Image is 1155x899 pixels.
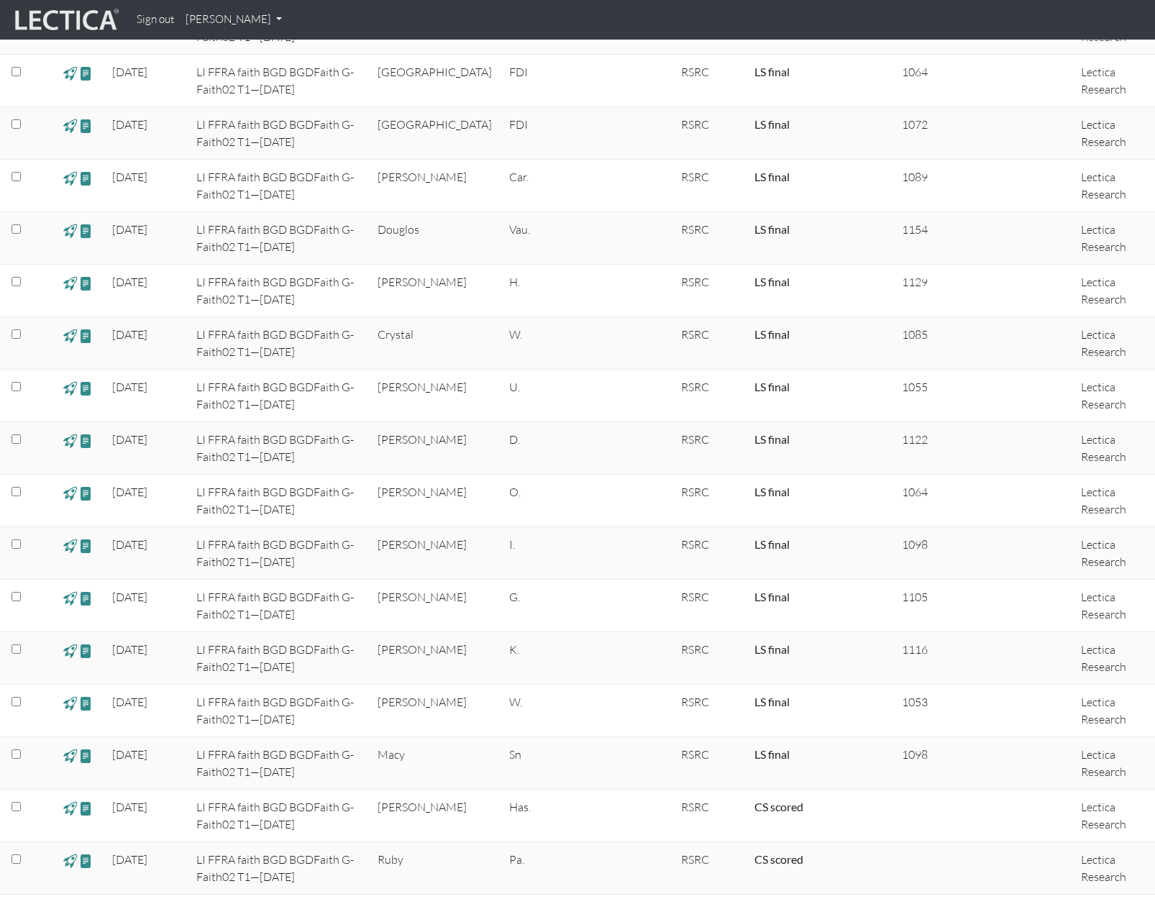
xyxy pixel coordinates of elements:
[672,842,746,895] td: RSRC
[63,852,77,869] span: view
[902,65,928,79] span: 1064
[104,580,188,632] td: [DATE]
[104,737,188,790] td: [DATE]
[1072,790,1155,842] td: Lectica Research
[1072,107,1155,160] td: Lectica Research
[754,852,803,866] a: Completed = assessment has been completed; CS scored = assessment has been CLAS scored; LS scored...
[672,527,746,580] td: RSRC
[754,380,790,393] a: Completed = assessment has been completed; CS scored = assessment has been CLAS scored; LS scored...
[188,265,369,317] td: LI FFRA faith BGD BGDFaith G-Faith02 T1—[DATE]
[754,590,790,603] a: Completed = assessment has been completed; CS scored = assessment has been CLAS scored; LS scored...
[754,170,790,183] a: Completed = assessment has been completed; CS scored = assessment has been CLAS scored; LS scored...
[1072,422,1155,475] td: Lectica Research
[501,842,609,895] td: Pa.
[1072,265,1155,317] td: Lectica Research
[63,695,77,711] span: view
[369,527,501,580] td: [PERSON_NAME]
[672,160,746,212] td: RSRC
[369,370,501,422] td: [PERSON_NAME]
[902,642,928,657] span: 1116
[754,537,790,551] a: Completed = assessment has been completed; CS scored = assessment has been CLAS scored; LS scored...
[188,737,369,790] td: LI FFRA faith BGD BGDFaith G-Faith02 T1—[DATE]
[188,160,369,212] td: LI FFRA faith BGD BGDFaith G-Faith02 T1—[DATE]
[188,527,369,580] td: LI FFRA faith BGD BGDFaith G-Faith02 T1—[DATE]
[672,107,746,160] td: RSRC
[63,275,77,291] span: view
[79,380,93,396] span: view
[188,475,369,527] td: LI FFRA faith BGD BGDFaith G-Faith02 T1—[DATE]
[1072,842,1155,895] td: Lectica Research
[754,222,790,236] a: Completed = assessment has been completed; CS scored = assessment has been CLAS scored; LS scored...
[104,370,188,422] td: [DATE]
[188,842,369,895] td: LI FFRA faith BGD BGDFaith G-Faith02 T1—[DATE]
[754,327,790,341] a: Completed = assessment has been completed; CS scored = assessment has been CLAS scored; LS scored...
[369,580,501,632] td: [PERSON_NAME]
[104,685,188,737] td: [DATE]
[369,212,501,265] td: Douglos
[672,580,746,632] td: RSRC
[79,275,93,291] span: view
[63,590,77,606] span: view
[79,117,93,134] span: view
[79,485,93,501] span: view
[104,55,188,107] td: [DATE]
[672,632,746,685] td: RSRC
[12,6,119,34] img: lecticalive
[1072,55,1155,107] td: Lectica Research
[79,800,93,816] span: view
[902,695,928,709] span: 1053
[369,55,501,107] td: [GEOGRAPHIC_DATA]
[501,55,609,107] td: FDI
[104,107,188,160] td: [DATE]
[1072,685,1155,737] td: Lectica Research
[63,117,77,134] span: view
[79,695,93,711] span: view
[672,737,746,790] td: RSRC
[104,790,188,842] td: [DATE]
[104,632,188,685] td: [DATE]
[180,6,288,34] a: [PERSON_NAME]
[369,475,501,527] td: [PERSON_NAME]
[104,527,188,580] td: [DATE]
[501,265,609,317] td: H.
[501,212,609,265] td: Vau.
[902,537,928,552] span: 1098
[131,6,180,34] a: Sign out
[754,642,790,656] a: Completed = assessment has been completed; CS scored = assessment has been CLAS scored; LS scored...
[188,55,369,107] td: LI FFRA faith BGD BGDFaith G-Faith02 T1—[DATE]
[902,327,928,342] span: 1085
[902,432,928,447] span: 1122
[63,432,77,449] span: view
[188,370,369,422] td: LI FFRA faith BGD BGDFaith G-Faith02 T1—[DATE]
[672,370,746,422] td: RSRC
[1072,527,1155,580] td: Lectica Research
[369,317,501,370] td: Crystal
[672,55,746,107] td: RSRC
[672,790,746,842] td: RSRC
[902,117,928,132] span: 1072
[104,317,188,370] td: [DATE]
[1072,317,1155,370] td: Lectica Research
[754,485,790,498] a: Completed = assessment has been completed; CS scored = assessment has been CLAS scored; LS scored...
[672,475,746,527] td: RSRC
[501,790,609,842] td: Has.
[902,747,928,762] span: 1098
[369,842,501,895] td: Ruby
[672,265,746,317] td: RSRC
[104,212,188,265] td: [DATE]
[1072,212,1155,265] td: Lectica Research
[369,632,501,685] td: [PERSON_NAME]
[902,222,928,237] span: 1154
[501,317,609,370] td: W.
[104,842,188,895] td: [DATE]
[63,800,77,816] span: view
[63,327,77,344] span: view
[754,800,803,813] a: Completed = assessment has been completed; CS scored = assessment has been CLAS scored; LS scored...
[1072,580,1155,632] td: Lectica Research
[902,380,928,394] span: 1055
[188,212,369,265] td: LI FFRA faith BGD BGDFaith G-Faith02 T1—[DATE]
[79,432,93,449] span: view
[501,160,609,212] td: Car.
[501,422,609,475] td: D.
[501,475,609,527] td: O.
